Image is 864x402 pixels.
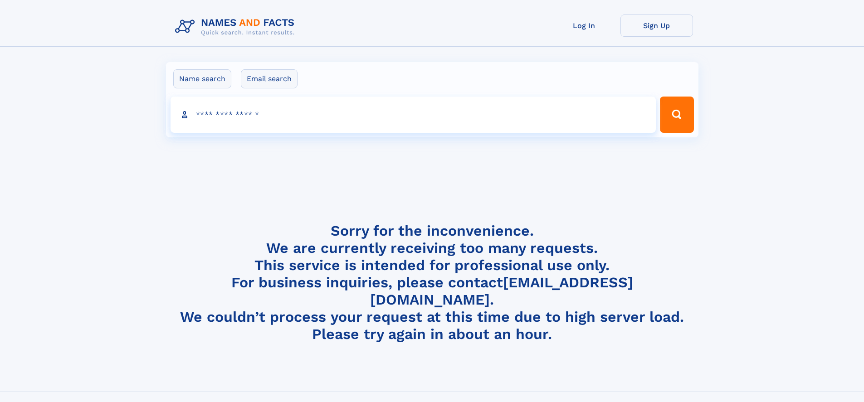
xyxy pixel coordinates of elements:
[241,69,298,88] label: Email search
[620,15,693,37] a: Sign Up
[660,97,693,133] button: Search Button
[370,274,633,308] a: [EMAIL_ADDRESS][DOMAIN_NAME]
[548,15,620,37] a: Log In
[171,222,693,343] h4: Sorry for the inconvenience. We are currently receiving too many requests. This service is intend...
[171,15,302,39] img: Logo Names and Facts
[171,97,656,133] input: search input
[173,69,231,88] label: Name search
